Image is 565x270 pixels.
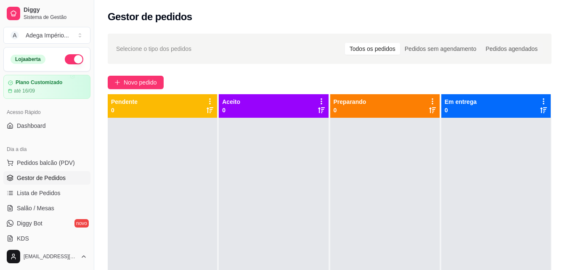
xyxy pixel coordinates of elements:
[17,234,29,243] span: KDS
[334,106,366,114] p: 0
[24,253,77,260] span: [EMAIL_ADDRESS][DOMAIN_NAME]
[108,76,164,89] button: Novo pedido
[17,219,42,228] span: Diggy Bot
[108,10,192,24] h2: Gestor de pedidos
[3,27,90,44] button: Select a team
[116,44,191,53] span: Selecione o tipo dos pedidos
[445,98,477,106] p: Em entrega
[400,43,481,55] div: Pedidos sem agendamento
[3,75,90,99] a: Plano Customizadoaté 16/09
[3,246,90,267] button: [EMAIL_ADDRESS][DOMAIN_NAME]
[3,106,90,119] div: Acesso Rápido
[3,156,90,169] button: Pedidos balcão (PDV)
[3,217,90,230] a: Diggy Botnovo
[17,122,46,130] span: Dashboard
[3,171,90,185] a: Gestor de Pedidos
[16,79,62,86] article: Plano Customizado
[17,204,54,212] span: Salão / Mesas
[3,143,90,156] div: Dia a dia
[222,106,240,114] p: 0
[3,186,90,200] a: Lista de Pedidos
[124,78,157,87] span: Novo pedido
[111,106,138,114] p: 0
[11,55,45,64] div: Loja aberta
[334,98,366,106] p: Preparando
[111,98,138,106] p: Pendente
[17,159,75,167] span: Pedidos balcão (PDV)
[345,43,400,55] div: Todos os pedidos
[3,3,90,24] a: DiggySistema de Gestão
[481,43,542,55] div: Pedidos agendados
[3,232,90,245] a: KDS
[26,31,69,40] div: Adega Império ...
[17,189,61,197] span: Lista de Pedidos
[65,54,83,64] button: Alterar Status
[222,98,240,106] p: Aceito
[24,14,87,21] span: Sistema de Gestão
[17,174,66,182] span: Gestor de Pedidos
[3,119,90,132] a: Dashboard
[114,79,120,85] span: plus
[445,106,477,114] p: 0
[3,201,90,215] a: Salão / Mesas
[14,87,35,94] article: até 16/09
[11,31,19,40] span: A
[24,6,87,14] span: Diggy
